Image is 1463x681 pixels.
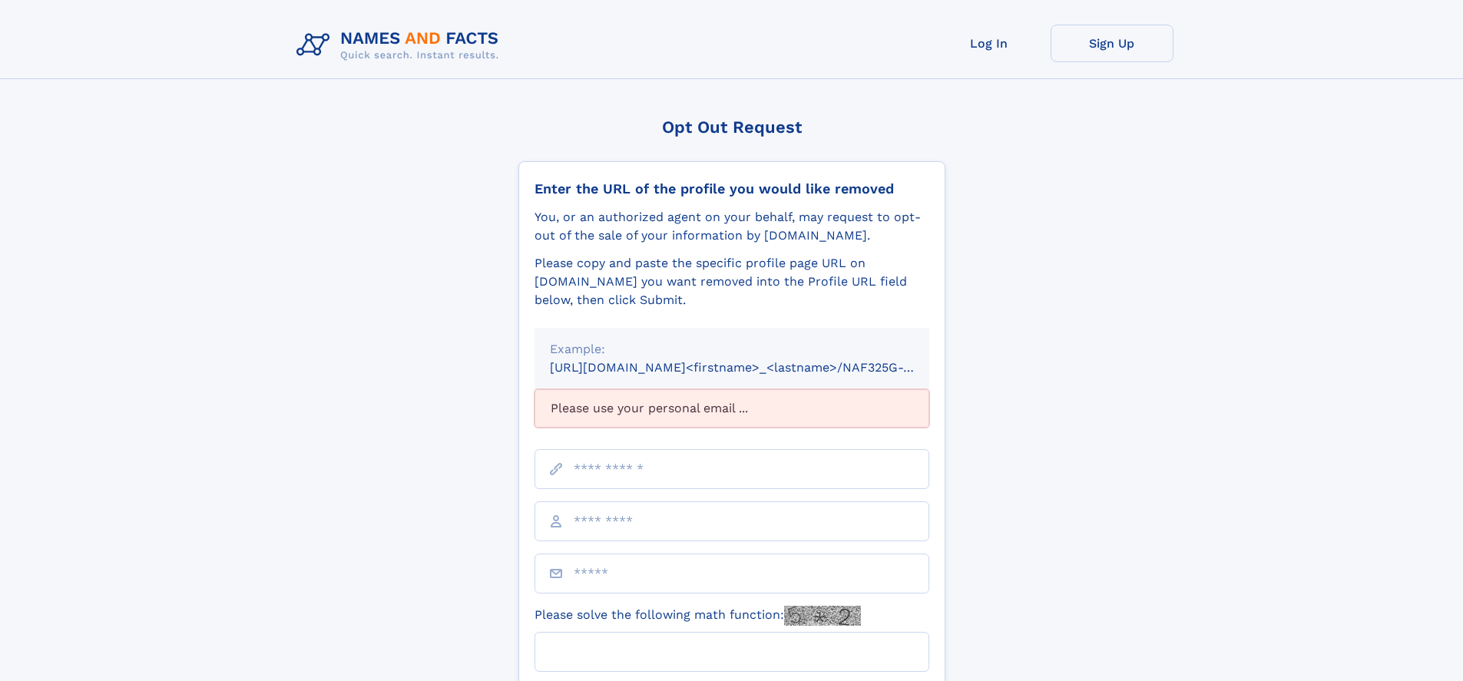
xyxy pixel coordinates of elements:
img: Logo Names and Facts [290,25,511,66]
div: Opt Out Request [518,117,945,137]
small: [URL][DOMAIN_NAME]<firstname>_<lastname>/NAF325G-xxxxxxxx [550,360,958,375]
div: Please use your personal email ... [535,389,929,428]
div: Please copy and paste the specific profile page URL on [DOMAIN_NAME] you want removed into the Pr... [535,254,929,309]
a: Sign Up [1051,25,1173,62]
div: Example: [550,340,914,359]
a: Log In [928,25,1051,62]
label: Please solve the following math function: [535,606,861,626]
div: You, or an authorized agent on your behalf, may request to opt-out of the sale of your informatio... [535,208,929,245]
div: Enter the URL of the profile you would like removed [535,180,929,197]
